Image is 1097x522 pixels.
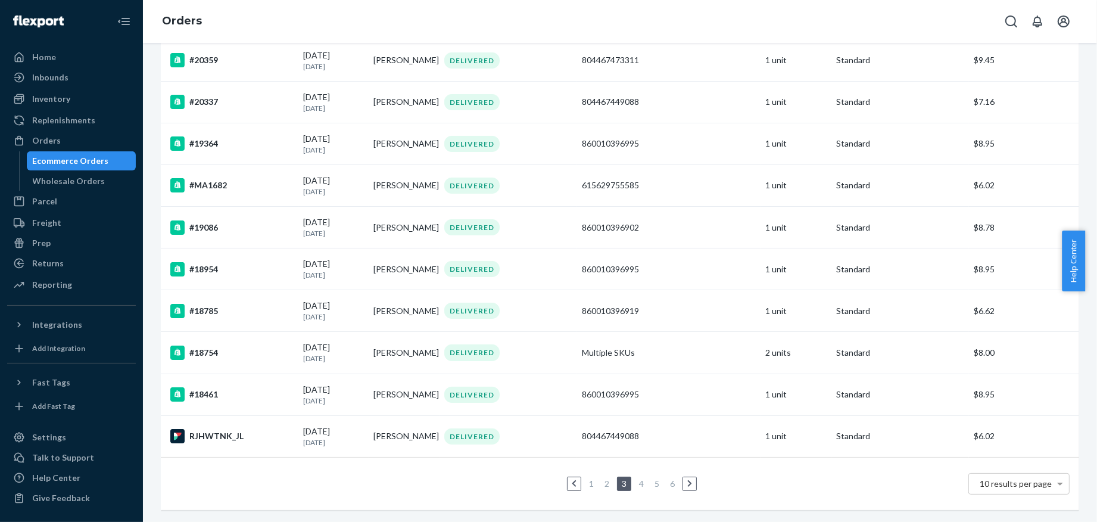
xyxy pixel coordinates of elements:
[761,374,831,415] td: 1 unit
[969,81,1079,123] td: $7.16
[303,91,364,113] div: [DATE]
[303,384,364,406] div: [DATE]
[761,81,831,123] td: 1 unit
[444,94,500,110] div: DELIVERED
[170,136,294,151] div: #19364
[32,114,95,126] div: Replenishments
[303,396,364,406] p: [DATE]
[582,305,756,317] div: 860010396919
[761,164,831,206] td: 1 unit
[7,468,136,487] a: Help Center
[7,373,136,392] button: Fast Tags
[32,257,64,269] div: Returns
[761,248,831,290] td: 1 unit
[303,145,364,155] p: [DATE]
[1062,231,1085,291] span: Help Center
[444,303,500,319] div: DELIVERED
[369,374,440,415] td: [PERSON_NAME]
[170,53,294,67] div: #20359
[32,195,57,207] div: Parcel
[582,179,756,191] div: 615629755585
[170,304,294,318] div: #18785
[444,344,500,361] div: DELIVERED
[32,401,75,411] div: Add Fast Tag
[369,415,440,457] td: [PERSON_NAME]
[969,164,1079,206] td: $6.02
[303,341,364,363] div: [DATE]
[27,172,136,191] a: Wholesale Orders
[7,315,136,334] button: Integrations
[444,52,500,69] div: DELIVERED
[999,10,1023,33] button: Open Search Box
[32,93,70,105] div: Inventory
[7,192,136,211] a: Parcel
[369,164,440,206] td: [PERSON_NAME]
[369,207,440,248] td: [PERSON_NAME]
[303,437,364,448] p: [DATE]
[303,49,364,72] div: [DATE]
[444,136,500,152] div: DELIVERED
[303,103,364,113] p: [DATE]
[836,389,964,400] p: Standard
[32,237,51,249] div: Prep
[444,178,500,194] div: DELIVERED
[836,305,964,317] p: Standard
[577,332,761,374] td: Multiple SKUs
[969,374,1079,415] td: $8.95
[582,54,756,66] div: 804467473311
[7,397,136,416] a: Add Fast Tag
[303,425,364,448] div: [DATE]
[668,479,677,489] a: Page 6
[7,448,136,467] a: Talk to Support
[969,332,1079,374] td: $8.00
[619,479,629,489] a: Page 3 is your current page
[303,133,364,155] div: [DATE]
[303,270,364,280] p: [DATE]
[7,489,136,508] button: Give Feedback
[836,54,964,66] p: Standard
[761,290,831,332] td: 1 unit
[7,234,136,253] a: Prep
[32,72,68,83] div: Inbounds
[170,262,294,276] div: #18954
[32,135,61,147] div: Orders
[836,138,964,150] p: Standard
[836,96,964,108] p: Standard
[444,387,500,403] div: DELIVERED
[369,290,440,332] td: [PERSON_NAME]
[7,89,136,108] a: Inventory
[170,346,294,360] div: #18754
[1052,10,1076,33] button: Open account menu
[152,4,211,39] ol: breadcrumbs
[969,207,1079,248] td: $8.78
[761,123,831,164] td: 1 unit
[369,332,440,374] td: [PERSON_NAME]
[303,258,364,280] div: [DATE]
[303,312,364,322] p: [DATE]
[444,261,500,277] div: DELIVERED
[836,347,964,359] p: Standard
[836,179,964,191] p: Standard
[761,39,831,81] td: 1 unit
[761,332,831,374] td: 2 units
[170,95,294,109] div: #20337
[582,138,756,150] div: 860010396995
[7,428,136,447] a: Settings
[7,275,136,294] a: Reporting
[32,319,82,331] div: Integrations
[969,39,1079,81] td: $9.45
[369,39,440,81] td: [PERSON_NAME]
[7,48,136,67] a: Home
[7,254,136,273] a: Returns
[836,430,964,442] p: Standard
[582,222,756,234] div: 860010396902
[7,68,136,87] a: Inbounds
[303,175,364,197] div: [DATE]
[32,343,85,353] div: Add Integration
[32,279,72,291] div: Reporting
[303,61,364,72] p: [DATE]
[7,339,136,358] a: Add Integration
[7,213,136,232] a: Freight
[303,187,364,197] p: [DATE]
[1026,10,1049,33] button: Open notifications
